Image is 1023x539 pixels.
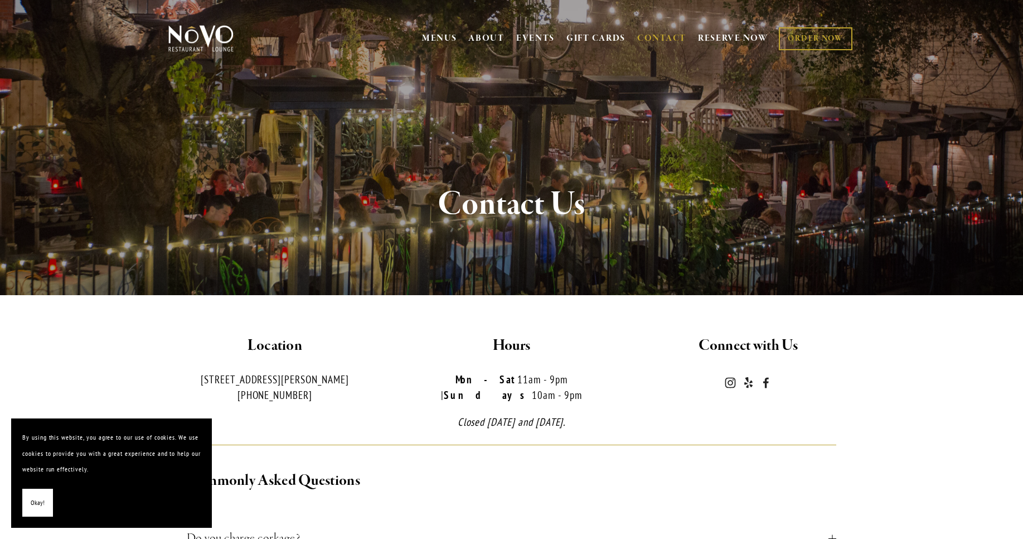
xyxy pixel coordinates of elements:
[743,377,754,388] a: Yelp
[639,334,857,358] h2: Connect with Us
[166,372,384,403] p: [STREET_ADDRESS][PERSON_NAME] [PHONE_NUMBER]
[22,489,53,517] button: Okay!
[187,469,837,493] h2: Commonly Asked Questions
[566,28,626,49] a: GIFT CARDS
[516,33,555,44] a: EVENTS
[458,415,566,429] em: Closed [DATE] and [DATE].
[637,28,686,49] a: CONTACT
[444,388,532,402] strong: Sundays
[438,183,586,225] strong: Contact Us
[166,25,236,52] img: Novo Restaurant &amp; Lounge
[698,28,768,49] a: RESERVE NOW
[22,430,201,478] p: By using this website, you agree to our use of cookies. We use cookies to provide you with a grea...
[166,334,384,358] h2: Location
[31,495,45,511] span: Okay!
[455,373,517,386] strong: Mon-Sat
[725,377,736,388] a: Instagram
[422,33,457,44] a: MENUS
[403,372,620,403] p: 11am - 9pm | 10am - 9pm
[403,334,620,358] h2: Hours
[11,418,212,528] section: Cookie banner
[760,377,772,388] a: Novo Restaurant and Lounge
[779,27,852,50] a: ORDER NOW
[468,33,505,44] a: ABOUT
